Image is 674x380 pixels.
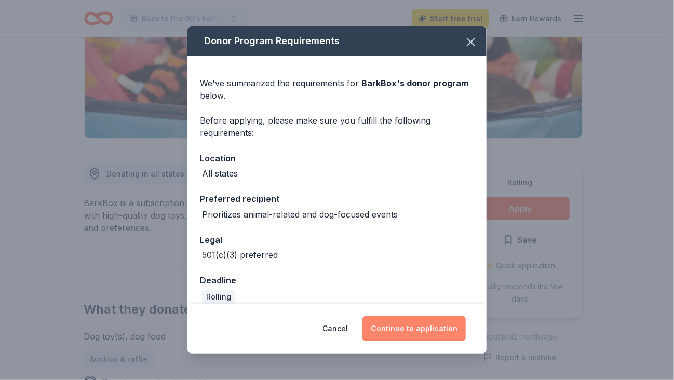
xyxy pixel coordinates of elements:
[202,290,235,304] div: Rolling
[361,78,468,88] span: BarkBox 's donor program
[200,114,474,139] div: Before applying, please make sure you fulfill the following requirements:
[202,208,398,221] div: Prioritizes animal-related and dog-focused events
[200,274,474,287] div: Deadline
[200,233,474,247] div: Legal
[202,167,238,180] div: All states
[362,316,466,341] button: Continue to application
[202,249,278,261] div: 501(c)(3) preferred
[200,192,474,206] div: Preferred recipient
[322,316,348,341] button: Cancel
[200,152,474,165] div: Location
[200,77,474,102] div: We've summarized the requirements for below.
[187,26,487,56] div: Donor Program Requirements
